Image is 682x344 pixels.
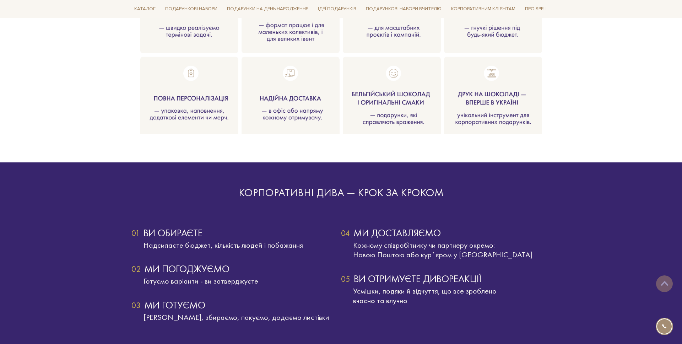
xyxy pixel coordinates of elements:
span: 02 [131,264,141,274]
a: Ідеї подарунків [315,4,359,15]
div: Ви обираєте [131,228,341,238]
a: Подарунки на День народження [224,4,312,15]
a: Подарункові набори Вчителю [363,3,444,15]
div: Ми погоджуємо [131,264,341,274]
div: Корпоративні дива — крок за кроком [178,186,504,200]
span: 05 [341,274,350,284]
a: Подарункові набори [162,4,220,15]
span: 04 [341,228,350,238]
div: [PERSON_NAME], збираємо, пакуємо, додаємо листівки [131,312,341,322]
span: 03 [131,300,141,310]
a: Каталог [131,4,158,15]
span: 01 [131,228,140,238]
div: Усмішки, подяки й відчуття, що все зроблено вчасно та влучно [341,286,551,306]
div: Ми доставляємо [341,228,551,238]
div: Ми готуємо [131,300,341,310]
a: Корпоративним клієнтам [448,4,518,15]
div: Надсилаєте бюджет, кількість людей і побажання [131,240,341,250]
div: Ви отримуєте дивореакції [341,274,551,284]
div: Готуємо варіанти - ви затверджуєте [131,276,341,286]
a: Про Spell [522,4,551,15]
div: Кожному співробітнику чи партнеру окремо: Новою Поштою або курʼєром у [GEOGRAPHIC_DATA] [341,240,551,260]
